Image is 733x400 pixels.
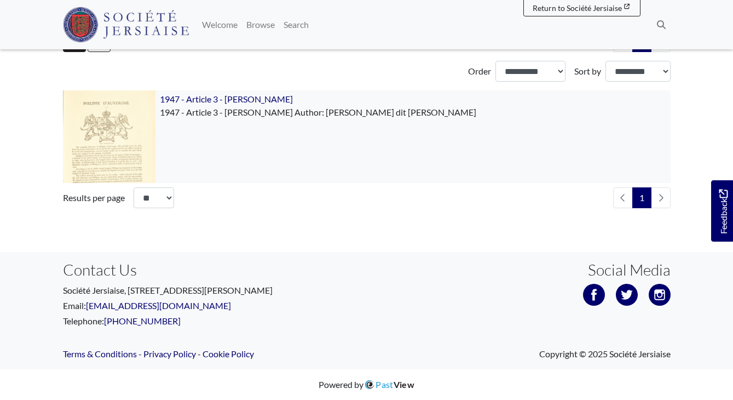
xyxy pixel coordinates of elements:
[394,379,414,390] span: View
[609,187,671,208] nav: pagination
[632,187,651,208] span: Goto page 1
[711,180,733,242] a: Would you like to provide feedback?
[533,3,622,13] span: Return to Société Jersiaise
[104,316,181,326] a: [PHONE_NUMBER]
[63,284,359,297] p: Société Jersiaise, [STREET_ADDRESS][PERSON_NAME]
[63,299,359,312] p: Email:
[717,189,730,233] span: Feedback
[143,348,196,359] a: Privacy Policy
[539,347,671,361] span: Copyright © 2025 Société Jersiaise
[279,14,313,36] a: Search
[319,378,414,391] div: Powered by
[203,348,254,359] a: Cookie Policy
[63,7,189,42] img: Société Jersiaise
[468,65,491,78] label: Order
[160,107,476,117] span: 1947 - Article 3 - [PERSON_NAME] Author: [PERSON_NAME] dit [PERSON_NAME]
[63,4,189,45] a: Société Jersiaise logo
[376,379,414,390] span: Past
[588,261,671,279] h3: Social Media
[63,315,359,328] p: Telephone:
[86,300,231,311] a: [EMAIL_ADDRESS][DOMAIN_NAME]
[63,261,359,279] h3: Contact Us
[160,94,293,104] a: 1947 - Article 3 - [PERSON_NAME]
[63,191,125,204] label: Results per page
[242,14,279,36] a: Browse
[574,65,601,78] label: Sort by
[363,379,414,390] a: PastView
[63,348,137,359] a: Terms & Conditions
[613,187,633,208] li: Previous page
[63,90,155,183] img: 1947 - Article 3 - Philippe d'Auvergne
[198,14,242,36] a: Welcome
